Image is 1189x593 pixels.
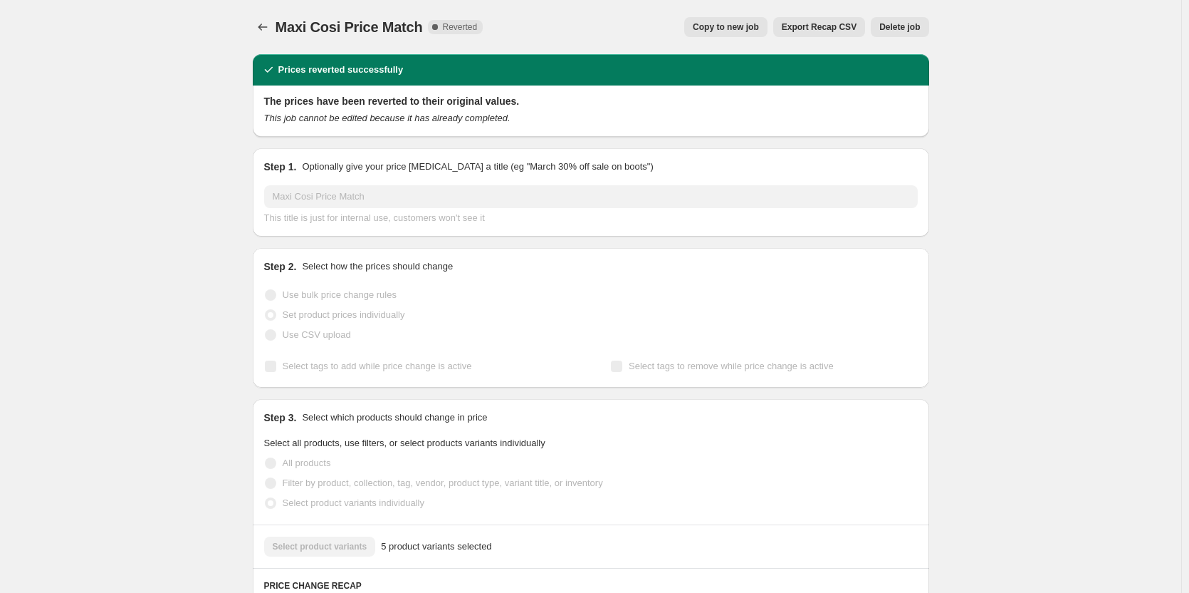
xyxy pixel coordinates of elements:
[684,17,768,37] button: Copy to new job
[283,329,351,340] span: Use CSV upload
[264,580,918,592] h6: PRICE CHANGE RECAP
[381,540,491,554] span: 5 product variants selected
[871,17,928,37] button: Delete job
[264,185,918,208] input: 30% off holiday sale
[629,361,834,371] span: Select tags to remove while price change is active
[264,94,918,108] h2: The prices have been reverted to their original values.
[264,438,545,448] span: Select all products, use filters, or select products variants individually
[253,17,273,37] button: Price change jobs
[879,21,920,33] span: Delete job
[442,21,477,33] span: Reverted
[264,259,297,274] h2: Step 2.
[283,289,397,300] span: Use bulk price change rules
[264,160,297,174] h2: Step 1.
[264,212,485,223] span: This title is just for internal use, customers won't see it
[276,19,423,35] span: Maxi Cosi Price Match
[283,497,424,508] span: Select product variants individually
[773,17,865,37] button: Export Recap CSV
[782,21,857,33] span: Export Recap CSV
[283,309,405,320] span: Set product prices individually
[264,113,510,123] i: This job cannot be edited because it has already completed.
[283,361,472,371] span: Select tags to add while price change is active
[283,458,331,468] span: All products
[302,411,487,425] p: Select which products should change in price
[302,160,653,174] p: Optionally give your price [MEDICAL_DATA] a title (eg "March 30% off sale on boots")
[264,411,297,425] h2: Step 3.
[283,478,603,488] span: Filter by product, collection, tag, vendor, product type, variant title, or inventory
[278,63,404,77] h2: Prices reverted successfully
[693,21,759,33] span: Copy to new job
[302,259,453,274] p: Select how the prices should change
